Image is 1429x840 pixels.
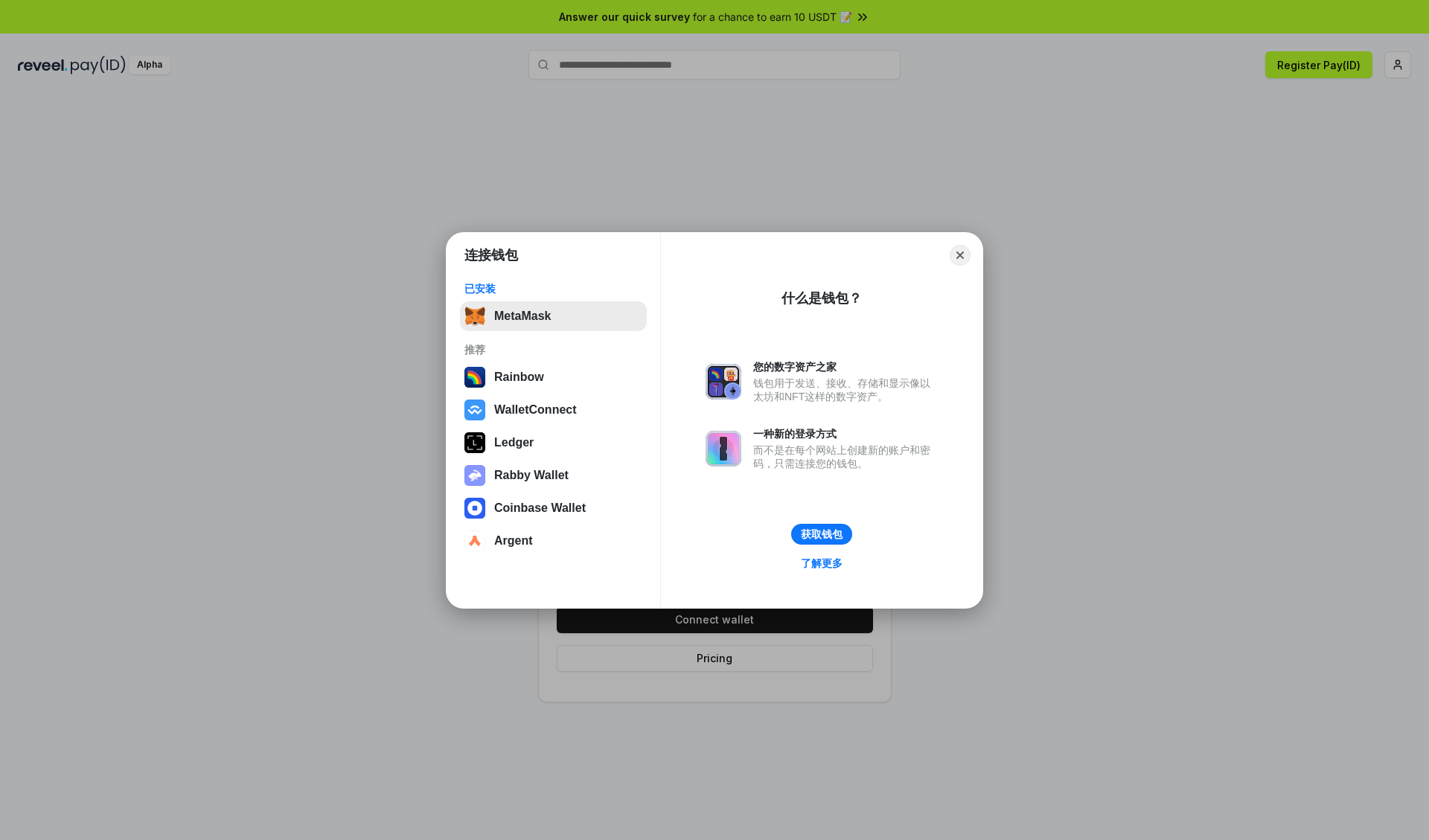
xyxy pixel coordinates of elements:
[460,395,647,425] button: WalletConnect
[801,528,843,541] div: 获取钱包
[494,501,586,515] div: Coinbase Wallet
[460,301,647,331] button: MetaMask
[753,360,938,373] div: 您的数字资产之家
[781,289,862,307] div: 什么是钱包？
[494,371,544,384] div: Rainbow
[753,376,938,403] div: 钱包用于发送、接收、存储和显示像以太坊和NFT这样的数字资产。
[792,554,851,573] a: 了解更多
[706,431,741,467] img: svg+xml,%3Csvg%20xmlns%3D%22http%3A%2F%2Fwww.w3.org%2F2000%2Fsvg%22%20fill%3D%22none%22%20viewBox...
[464,465,485,486] img: svg+xml,%3Csvg%20xmlns%3D%22http%3A%2F%2Fwww.w3.org%2F2000%2Fsvg%22%20fill%3D%22none%22%20viewBox...
[791,524,852,545] button: 获取钱包
[460,362,647,392] button: Rainbow
[464,432,485,453] img: svg+xml,%3Csvg%20xmlns%3D%22http%3A%2F%2Fwww.w3.org%2F2000%2Fsvg%22%20width%3D%2228%22%20height%3...
[753,427,938,440] div: 一种新的登录方式
[494,534,533,548] div: Argent
[464,498,485,519] img: svg+xml,%3Csvg%20width%3D%2228%22%20height%3D%2228%22%20viewBox%3D%220%200%2028%2028%22%20fill%3D...
[494,310,551,323] div: MetaMask
[464,367,485,388] img: svg+xml,%3Csvg%20width%3D%22120%22%20height%3D%22120%22%20viewBox%3D%220%200%20120%20120%22%20fil...
[464,282,642,295] div: 已安装
[460,461,647,490] button: Rabby Wallet
[753,443,938,470] div: 而不是在每个网站上创建新的账户和密码，只需连接您的钱包。
[950,245,971,266] button: Close
[494,403,577,417] div: WalletConnect
[460,526,647,556] button: Argent
[494,436,534,449] div: Ledger
[464,246,518,264] h1: 连接钱包
[706,364,741,400] img: svg+xml,%3Csvg%20xmlns%3D%22http%3A%2F%2Fwww.w3.org%2F2000%2Fsvg%22%20fill%3D%22none%22%20viewBox...
[464,400,485,420] img: svg+xml,%3Csvg%20width%3D%2228%22%20height%3D%2228%22%20viewBox%3D%220%200%2028%2028%22%20fill%3D...
[801,557,843,570] div: 了解更多
[494,469,569,482] div: Rabby Wallet
[464,343,642,356] div: 推荐
[460,493,647,523] button: Coinbase Wallet
[464,306,485,327] img: svg+xml,%3Csvg%20fill%3D%22none%22%20height%3D%2233%22%20viewBox%3D%220%200%2035%2033%22%20width%...
[460,428,647,458] button: Ledger
[464,530,485,551] img: svg+xml,%3Csvg%20width%3D%2228%22%20height%3D%2228%22%20viewBox%3D%220%200%2028%2028%22%20fill%3D...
